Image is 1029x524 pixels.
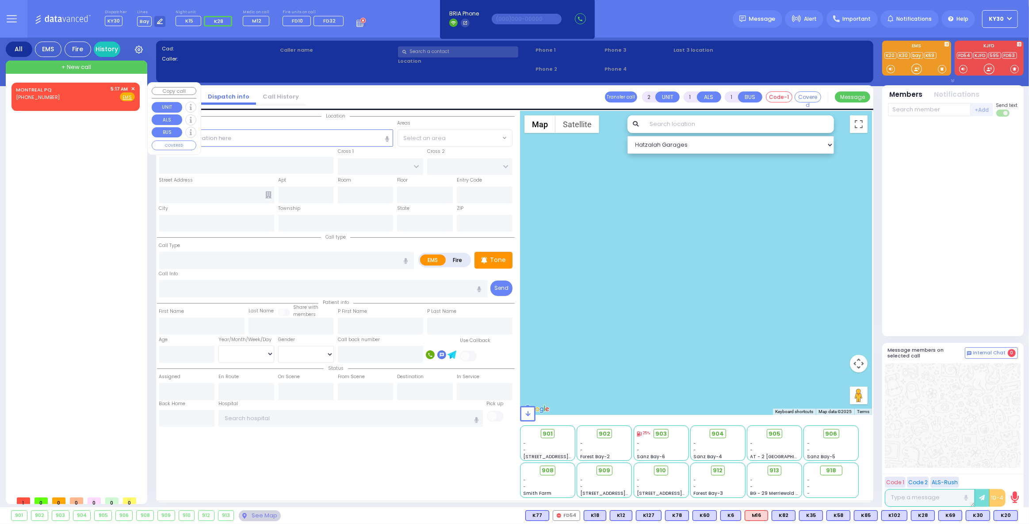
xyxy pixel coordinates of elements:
[605,91,637,103] button: Transfer call
[973,350,1006,356] span: Internal Chat
[487,400,504,407] label: Pick up
[795,91,821,103] button: Covered
[524,483,526,490] span: -
[636,510,662,521] div: K127
[713,466,723,475] span: 912
[398,57,533,65] label: Location
[457,177,482,184] label: Entry Code
[898,52,910,59] a: K30
[52,497,65,504] span: 0
[826,510,850,521] div: K58
[162,55,277,63] label: Caller:
[218,511,234,520] div: 913
[159,308,184,315] label: First Name
[123,497,136,504] span: 0
[799,510,823,521] div: K35
[460,337,490,344] label: Use Callback
[807,440,810,447] span: -
[94,42,120,57] a: History
[35,13,94,24] img: Logo
[16,94,60,101] span: [PHONE_NUMBER]
[930,477,959,488] button: ALS-Rush
[598,466,610,475] span: 909
[252,17,261,24] span: M12
[965,347,1018,359] button: Internal Chat 0
[338,177,351,184] label: Room
[524,453,607,460] span: [STREET_ADDRESS][PERSON_NAME]
[750,477,753,483] span: -
[159,205,168,212] label: City
[656,466,666,475] span: 910
[88,497,101,504] span: 0
[610,510,632,521] div: K12
[397,120,410,127] label: Areas
[982,10,1018,28] button: KY30
[966,510,990,521] div: K30
[265,191,272,198] span: Other building occupants
[988,52,1001,59] a: 595
[907,477,929,488] button: Code 2
[457,373,479,380] label: In Service
[123,94,132,101] u: EMS
[31,511,48,520] div: 902
[994,510,1018,521] div: K20
[750,440,753,447] span: -
[610,510,632,521] div: BLS
[278,336,295,343] label: Gender
[218,410,482,427] input: Search hospital
[159,242,180,249] label: Call Type
[524,490,552,497] span: Smith Farm
[720,510,741,521] div: BLS
[888,347,965,359] h5: Message members on selected call
[749,15,776,23] span: Message
[693,483,696,490] span: -
[162,45,277,53] label: Cad:
[218,373,239,380] label: En Route
[490,281,513,296] button: Send
[555,115,599,133] button: Show satellite imagery
[522,403,551,415] img: Google
[692,510,717,521] div: K60
[137,16,152,27] span: Bay
[105,16,122,26] span: KY30
[492,14,562,24] input: (000)000-00000
[111,86,128,92] span: 5:17 AM
[159,373,181,380] label: Assigned
[338,336,380,343] label: Call back number
[321,234,350,240] span: Call type
[324,365,348,372] span: Status
[137,511,153,520] div: 908
[278,177,286,184] label: Apt
[772,510,796,521] div: BLS
[693,447,696,453] span: -
[105,10,127,15] label: Dispatcher
[766,91,792,103] button: Code-1
[739,15,746,22] img: message.svg
[73,511,91,520] div: 904
[636,510,662,521] div: BLS
[1002,52,1017,59] a: FD63
[693,440,696,447] span: -
[924,52,937,59] a: K69
[996,102,1018,109] span: Send text
[854,510,878,521] div: BLS
[644,115,834,133] input: Search location
[911,510,935,521] div: BLS
[152,102,182,113] button: UNIT
[159,400,186,407] label: Back Home
[427,148,445,155] label: Cross 2
[881,510,907,521] div: BLS
[655,429,667,438] span: 903
[884,52,897,59] a: K20
[750,490,800,497] span: BG - 29 Merriewold S.
[278,205,300,212] label: Township
[750,447,753,453] span: -
[604,65,670,73] span: Phone 4
[61,63,91,72] span: + New call
[95,511,111,520] div: 905
[214,18,223,25] span: K28
[807,490,856,497] div: -
[854,510,878,521] div: K85
[692,510,717,521] div: BLS
[989,15,1004,23] span: KY30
